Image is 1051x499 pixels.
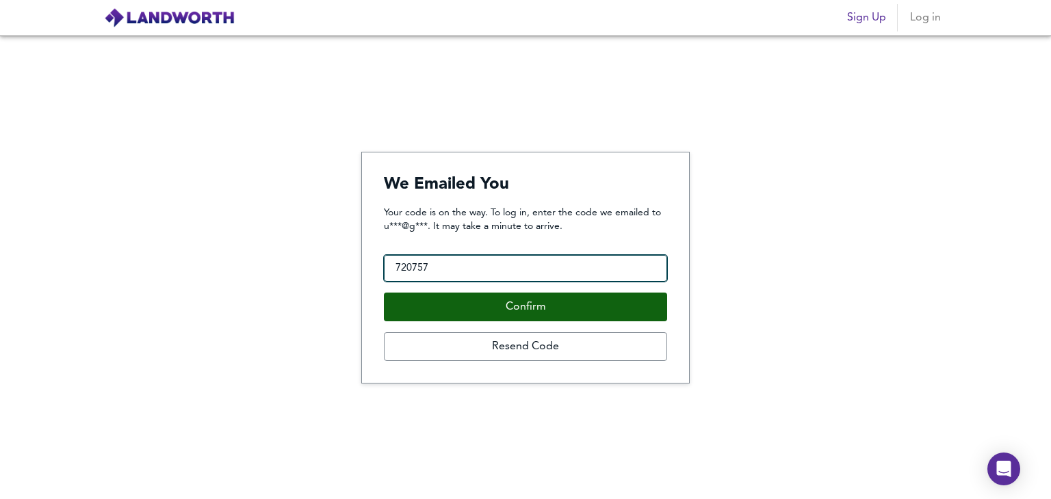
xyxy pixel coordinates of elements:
[987,453,1020,485] div: Open Intercom Messenger
[842,4,892,31] button: Sign Up
[384,293,667,321] button: Confirm
[384,332,667,361] button: Resend Code
[847,8,886,27] span: Sign Up
[903,4,947,31] button: Log in
[909,8,942,27] span: Log in
[384,206,667,233] p: Your code is on the way. To log in, enter the code we emailed to u***@g***. It may take a minute ...
[384,174,667,195] h4: We Emailed You
[384,255,667,282] input: Enter your code
[104,8,235,28] img: logo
